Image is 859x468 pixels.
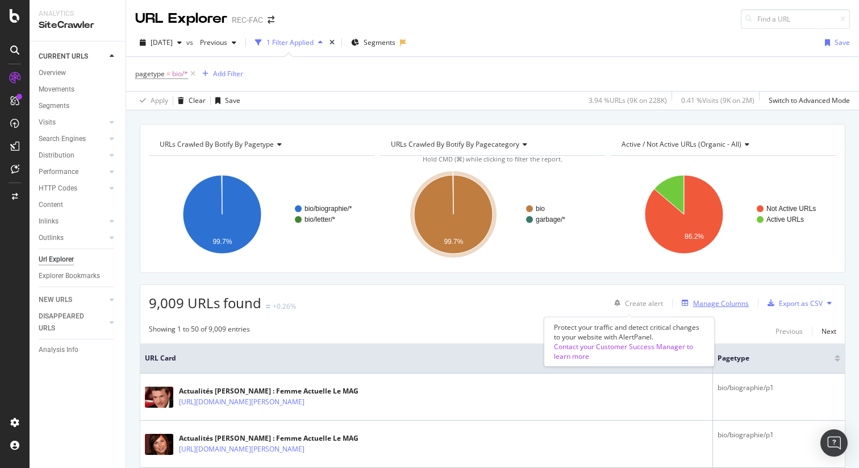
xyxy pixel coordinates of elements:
div: Url Explorer [39,254,74,266]
div: +0.26% [273,301,296,311]
a: NEW URLS [39,294,106,306]
span: URL Card [145,353,699,363]
text: bio/biographie/* [305,205,352,213]
div: Analytics [39,9,116,19]
span: Previous [195,38,227,47]
svg: A chart. [380,165,603,264]
button: Apply [135,92,168,110]
a: Movements [39,84,118,96]
svg: A chart. [611,165,833,264]
text: 99.7% [212,238,232,246]
div: Distribution [39,150,74,161]
img: main image [145,434,173,455]
div: arrow-right-arrow-left [268,16,274,24]
a: Contact your Customer Success Manager to learn more [554,342,693,361]
button: Create alert [610,294,663,312]
div: Analysis Info [39,344,78,356]
span: URLs Crawled By Botify By pagecategory [391,139,519,149]
div: Segments [39,100,69,112]
span: vs [186,38,195,47]
div: 1 Filter Applied [266,38,314,47]
button: Segments [347,34,400,52]
a: Segments [39,100,118,112]
span: pagetype [135,69,165,78]
a: Inlinks [39,216,106,227]
button: [DATE] [135,34,186,52]
div: Manage Columns [693,299,749,308]
span: pagetype [718,353,818,363]
span: Active / Not Active URLs (organic - all) [622,139,741,149]
text: 86.2% [685,233,704,241]
div: Explorer Bookmarks [39,270,100,282]
div: Inlinks [39,216,59,227]
span: = [166,69,170,78]
img: main image [145,387,173,408]
div: Outlinks [39,232,64,244]
div: Actualités [PERSON_NAME] : Femme Actuelle Le MAG [179,386,358,396]
span: URLs Crawled By Botify By pagetype [160,139,274,149]
a: Distribution [39,150,106,161]
span: 2025 Aug. 31st [151,38,173,47]
div: Add Filter [213,69,243,78]
button: Export as CSV [763,294,823,312]
div: Protect your traffic and detect critical changes to your website with AlertPanel. [554,322,705,362]
input: Find a URL [741,9,850,29]
a: [URL][DOMAIN_NAME][PERSON_NAME] [179,444,305,455]
div: Overview [39,67,66,79]
h4: Active / Not Active URLs [619,135,826,154]
div: NEW URLS [39,294,72,306]
div: URL Explorer [135,9,227,28]
div: DISAPPEARED URLS [39,310,96,334]
button: Manage Columns [677,296,749,310]
a: Analysis Info [39,344,118,356]
div: 3.94 % URLs ( 9K on 228K ) [589,96,667,105]
div: bio/biographie/p1 [718,430,840,440]
text: Not Active URLs [766,205,816,213]
button: Add Filter [198,67,243,81]
h4: URLs Crawled By Botify By pagetype [157,135,364,154]
button: Save [820,34,850,52]
a: CURRENT URLS [39,51,106,63]
div: Switch to Advanced Mode [769,96,850,105]
a: Search Engines [39,133,106,145]
text: 99.7% [444,238,463,246]
button: Next [822,324,836,338]
div: Showing 1 to 50 of 9,009 entries [149,324,250,338]
a: HTTP Codes [39,183,106,194]
div: Content [39,199,63,211]
div: Search Engines [39,133,86,145]
a: Content [39,199,118,211]
div: bio/biographie/p1 [718,383,840,393]
svg: A chart. [149,165,372,264]
span: Segments [364,38,395,47]
div: Open Intercom Messenger [820,429,848,457]
div: Actualités [PERSON_NAME] : Femme Actuelle Le MAG [179,433,358,444]
div: 0.41 % Visits ( 9K on 2M ) [681,96,754,105]
text: bio [536,205,545,213]
a: [URL][DOMAIN_NAME][PERSON_NAME] [179,396,305,408]
span: Hold CMD (⌘) while clicking to filter the report. [423,155,562,163]
text: bio/letter/* [305,216,335,223]
button: Previous [195,34,241,52]
div: Visits [39,117,56,129]
div: REC-FAC [232,14,263,26]
a: Outlinks [39,232,106,244]
div: Previous [775,326,803,336]
div: Movements [39,84,74,96]
div: Apply [151,96,168,105]
img: Equal [266,305,270,308]
span: bio/* [172,66,188,82]
div: Save [835,38,850,47]
div: Next [822,326,836,336]
div: times [327,37,337,48]
a: Performance [39,166,106,178]
div: HTTP Codes [39,183,77,194]
div: Export as CSV [779,299,823,308]
div: Save [225,96,240,105]
button: Save [211,92,240,110]
div: Clear [189,96,206,105]
div: Create alert [625,299,663,308]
